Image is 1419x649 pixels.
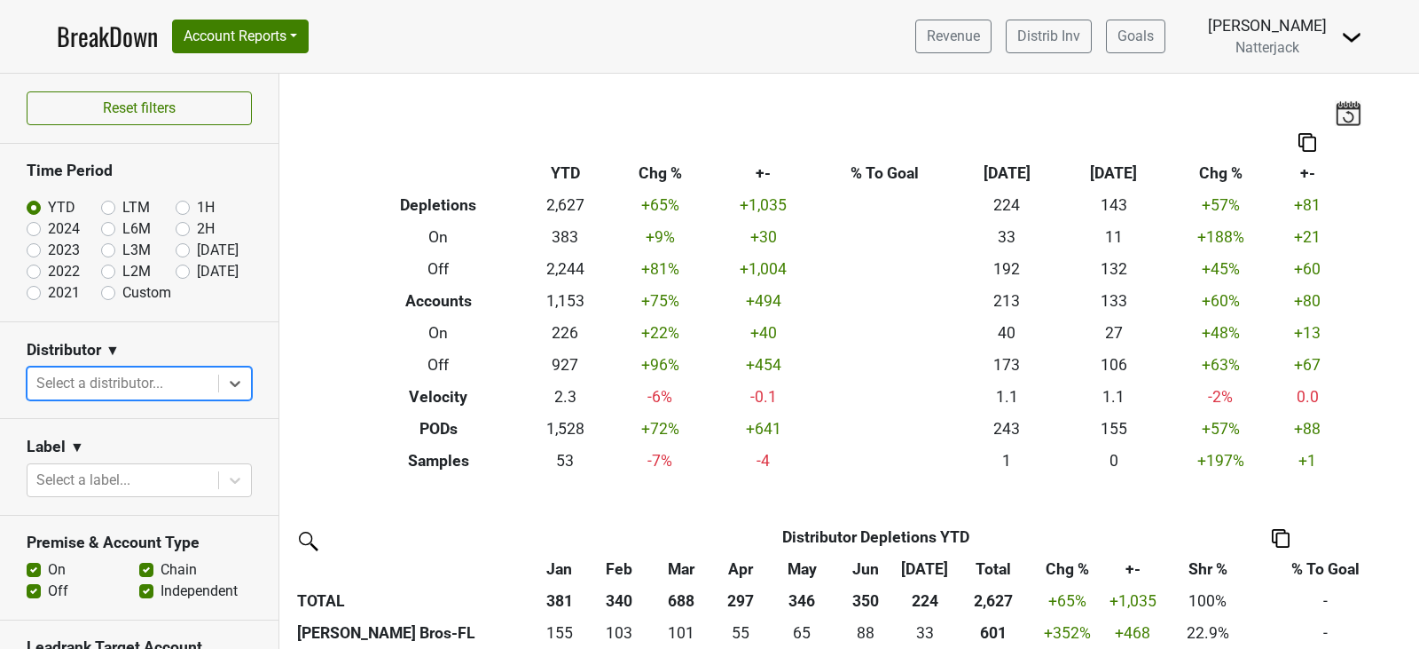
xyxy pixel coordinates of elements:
div: 101 [654,621,708,645]
td: -6 % [610,381,710,413]
div: +468 [1108,621,1158,645]
th: TOTAL [293,585,529,617]
td: +13 [1274,318,1341,350]
td: +81 [1274,190,1341,222]
td: 100% [1163,585,1253,617]
button: Account Reports [172,20,309,53]
td: 101.39 [649,617,712,649]
th: Apr: activate to sort column ascending [712,553,768,585]
td: 192 [953,254,1060,286]
th: Jul: activate to sort column ascending [895,553,954,585]
th: PODs [357,413,521,445]
div: 65 [772,621,831,645]
img: last_updated_date [1335,100,1361,125]
td: +188 % [1167,222,1274,254]
td: +65 % [610,190,710,222]
th: 224 [895,585,954,617]
div: [PERSON_NAME] [1208,14,1327,37]
td: -7 % [610,445,710,477]
td: 226 [520,318,609,350]
label: Chain [161,559,197,581]
td: 2,627 [520,190,609,222]
td: -2 % [1167,381,1274,413]
td: 173 [953,349,1060,381]
a: Revenue [915,20,992,53]
td: 224 [953,190,1060,222]
td: 927 [520,349,609,381]
img: filter [293,526,321,554]
label: L6M [122,218,151,240]
td: 243 [953,413,1060,445]
label: [DATE] [197,261,239,282]
th: YTD [520,158,609,190]
div: 33 [899,621,950,645]
td: 88.35 [835,617,896,649]
td: +48 % [1167,318,1274,350]
th: 688 [649,585,712,617]
th: 340 [590,585,650,617]
img: Dropdown Menu [1341,27,1362,48]
a: Goals [1106,20,1165,53]
th: +-: activate to sort column ascending [1103,553,1163,585]
td: +63 % [1167,349,1274,381]
label: On [48,559,66,581]
th: 346 [769,585,835,617]
th: 381 [529,585,590,617]
td: +80 [1274,286,1341,318]
td: +1 [1274,445,1341,477]
td: 22.9% [1163,617,1253,649]
td: +197 % [1167,445,1274,477]
th: Chg % [1167,158,1274,190]
th: [PERSON_NAME] Bros-FL [293,617,529,649]
td: +352 % [1031,617,1103,649]
label: 2021 [48,282,80,304]
th: Velocity [357,381,521,413]
label: 1H [197,197,215,218]
td: +494 [709,286,816,318]
th: Chg %: activate to sort column ascending [1031,553,1103,585]
th: On [357,222,521,254]
th: Off [357,254,521,286]
td: 55.25 [712,617,768,649]
th: Feb: activate to sort column ascending [590,553,650,585]
span: Natterjack [1235,39,1299,56]
td: +67 [1274,349,1341,381]
td: +60 % [1167,286,1274,318]
td: +45 % [1167,254,1274,286]
td: -4 [709,445,816,477]
td: - [1252,617,1399,649]
h3: Label [27,438,66,456]
td: 33.2 [895,617,954,649]
div: 155 [534,621,585,645]
td: 1,153 [520,286,609,318]
th: Jan: activate to sort column ascending [529,553,590,585]
th: 601.390 [954,617,1031,649]
td: 40 [953,318,1060,350]
div: 601 [959,621,1027,645]
h3: Premise & Account Type [27,534,252,552]
label: L3M [122,240,151,261]
td: +88 [1274,413,1341,445]
span: +1,035 [1109,592,1156,610]
th: Distributor Depletions YTD [590,521,1163,553]
label: [DATE] [197,240,239,261]
td: +96 % [610,349,710,381]
span: ▼ [106,340,120,361]
label: Off [48,581,68,602]
td: +60 [1274,254,1341,286]
td: 2.3 [520,381,609,413]
td: +1,035 [709,190,816,222]
th: Shr %: activate to sort column ascending [1163,553,1253,585]
th: [DATE] [1060,158,1166,190]
td: +81 % [610,254,710,286]
td: +40 [709,318,816,350]
td: 0.0 [1274,381,1341,413]
a: BreakDown [57,18,158,55]
label: 2024 [48,218,80,240]
td: 143 [1060,190,1166,222]
td: 33 [953,222,1060,254]
label: 2H [197,218,215,240]
th: % To Goal: activate to sort column ascending [1252,553,1399,585]
td: 27 [1060,318,1166,350]
td: 213 [953,286,1060,318]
